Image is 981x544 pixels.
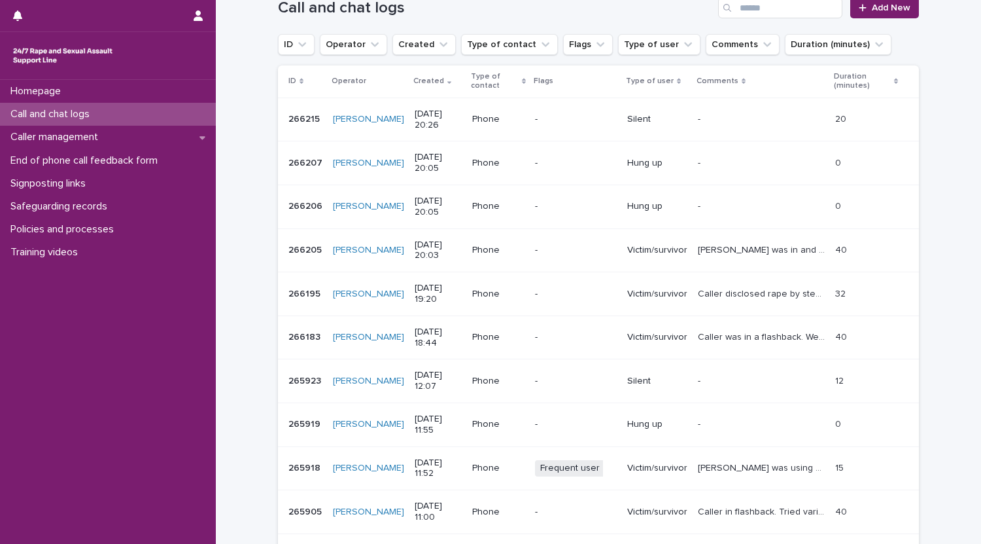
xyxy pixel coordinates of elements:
p: [DATE] 12:07 [415,370,462,392]
p: 265918 [288,460,323,474]
a: [PERSON_NAME] [333,419,404,430]
p: ID [288,74,296,88]
p: Phone [472,114,525,125]
button: ID [278,34,315,55]
p: 40 [835,329,850,343]
p: Caller disclosed rape by step dad. Caller talked about deteriorating relationships within her fam... [698,286,827,300]
button: Type of user [618,34,700,55]
p: - [535,419,617,430]
span: Add New [872,3,910,12]
p: [DATE] 11:00 [415,501,462,523]
p: Victim/survivor [627,507,687,518]
a: [PERSON_NAME] [333,289,404,300]
p: 266206 [288,198,325,212]
p: [DATE] 19:20 [415,283,462,305]
a: [PERSON_NAME] [333,376,404,387]
tr: 266215266215 [PERSON_NAME] [DATE] 20:26Phone-Silent-- 2020 [278,98,919,141]
p: Phone [472,332,525,343]
p: [DATE] 20:05 [415,152,462,174]
tr: 266206266206 [PERSON_NAME] [DATE] 20:05Phone-Hung up-- 00 [278,185,919,228]
p: Phone [472,245,525,256]
p: - [698,198,703,212]
p: 0 [835,416,844,430]
p: [DATE] 11:52 [415,458,462,480]
p: 265905 [288,504,324,518]
p: 265923 [288,373,324,387]
a: [PERSON_NAME] [333,114,404,125]
a: [PERSON_NAME] [333,332,404,343]
p: - [535,507,617,518]
p: Phone [472,376,525,387]
p: 266183 [288,329,323,343]
p: Type of contact [471,69,519,94]
tr: 266183266183 [PERSON_NAME] [DATE] 18:44Phone-Victim/survivorCaller was in a flashback. We went th... [278,316,919,359]
p: Operator [332,74,366,88]
p: Hung up [627,419,687,430]
a: [PERSON_NAME] [333,158,404,169]
p: [DATE] 20:03 [415,240,462,262]
p: - [535,245,617,256]
p: 265919 [288,416,323,430]
p: 32 [835,286,848,300]
p: - [535,201,617,212]
button: Flags [563,34,613,55]
p: Victim/survivor [627,245,687,256]
p: Victim/survivor [627,289,687,300]
tr: 266195266195 [PERSON_NAME] [DATE] 19:20Phone-Victim/survivorCaller disclosed rape by step dad. [P... [278,272,919,316]
p: Silent [627,114,687,125]
p: [DATE] 11:55 [415,414,462,436]
p: Victim/survivor [627,463,687,474]
p: Hung up [627,158,687,169]
a: [PERSON_NAME] [333,507,404,518]
p: - [698,155,703,169]
p: Phone [472,507,525,518]
p: Caller management [5,131,109,143]
p: Caller was in a flashback. We went through various grounding techniques. [698,329,827,343]
p: - [535,376,617,387]
p: [DATE] 20:05 [415,196,462,218]
p: End of phone call feedback form [5,154,168,167]
tr: 266205266205 [PERSON_NAME] [DATE] 20:03Phone-Victim/survivor[PERSON_NAME] was in and out of a fla... [278,228,919,272]
p: Comments [697,74,738,88]
p: - [535,114,617,125]
a: [PERSON_NAME] [333,201,404,212]
img: rhQMoQhaT3yELyF149Cw [10,43,115,69]
p: Safeguarding records [5,200,118,213]
p: Signposting links [5,177,96,190]
button: Duration (minutes) [785,34,891,55]
p: 40 [835,242,850,256]
p: 266195 [288,286,323,300]
p: 15 [835,460,846,474]
p: Phone [472,289,525,300]
p: - [698,416,703,430]
tr: 265923265923 [PERSON_NAME] [DATE] 12:07Phone-Silent-- 1212 [278,359,919,403]
p: Hung up [627,201,687,212]
p: 266207 [288,155,325,169]
p: - [535,158,617,169]
p: 12 [835,373,846,387]
tr: 265919265919 [PERSON_NAME] [DATE] 11:55Phone-Hung up-- 00 [278,403,919,446]
p: [DATE] 18:44 [415,327,462,349]
p: Phone [472,463,525,474]
p: Flags [534,74,553,88]
tr: 266207266207 [PERSON_NAME] [DATE] 20:05Phone-Hung up-- 00 [278,141,919,185]
p: Michael was using a lot of technical language and got frustrated with me asking him if he was sti... [698,460,827,474]
tr: 265918265918 [PERSON_NAME] [DATE] 11:52PhoneFrequent userVictim/survivor[PERSON_NAME] was using a... [278,446,919,490]
button: Comments [706,34,780,55]
p: Caller in flashback. Tried various grounding techniques. [698,504,827,518]
p: 266205 [288,242,324,256]
button: Operator [320,34,387,55]
p: 266215 [288,111,322,125]
button: Created [392,34,456,55]
button: Type of contact [461,34,558,55]
p: 40 [835,504,850,518]
span: Frequent user [535,460,605,477]
p: Created [413,74,444,88]
p: 20 [835,111,849,125]
p: Phone [472,158,525,169]
p: Type of user [626,74,674,88]
p: - [698,111,703,125]
p: Duration (minutes) [834,69,891,94]
p: [DATE] 20:26 [415,109,462,131]
p: 0 [835,198,844,212]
